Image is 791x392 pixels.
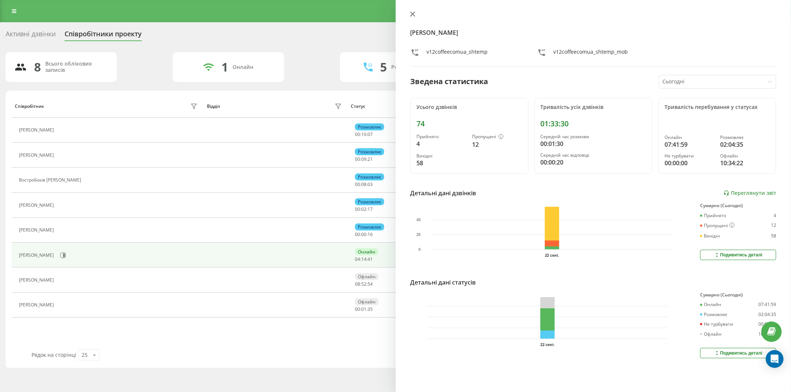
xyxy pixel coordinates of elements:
[19,277,54,283] font: [PERSON_NAME]
[355,231,360,237] font: 00
[665,103,758,110] font: Тривалість перебування у статусах
[360,131,361,137] font: :
[541,119,569,129] font: 01:33:30
[427,48,488,55] font: v12coffeecomua_shtemp
[541,133,590,140] font: Середній час розмови
[360,231,361,237] font: :
[366,256,368,262] font: :
[19,202,54,208] font: [PERSON_NAME]
[411,189,477,197] font: Детальні дані дзвінків
[418,248,421,252] text: 0
[541,158,564,166] font: 00:00:20
[34,59,41,75] font: 8
[541,103,604,110] font: Тривалість усіх дзвінків
[704,331,722,337] font: Офлайн
[355,181,360,187] font: 00
[6,29,56,38] font: Активні дзвінки
[358,199,381,205] font: Розмовляє
[360,206,361,212] font: :
[545,253,559,258] text: 22 сент.
[720,159,743,167] font: 10:34:22
[758,331,776,337] font: 10:34:22
[665,159,688,167] font: 00:00:00
[720,252,762,258] font: Подивитись деталі
[720,153,738,159] font: Офлайн
[360,156,361,162] font: :
[766,350,784,368] div: Open Intercom Messenger
[704,321,733,327] font: Не турбувати
[731,189,776,196] font: Переглянути звіт
[361,281,366,287] font: 52
[19,177,81,183] font: Востробоків [PERSON_NAME]
[368,231,373,237] font: 16
[358,224,381,230] font: Розмовляє
[45,60,92,73] font: Всього облікових записів
[704,311,727,318] font: Розмовляє
[368,156,373,162] font: 21
[758,301,776,308] font: 07:41:59
[361,156,366,162] font: 09
[704,212,726,219] font: Прийнято
[366,156,368,162] font: :
[65,29,142,38] font: Співробітники проекту
[472,140,479,149] font: 12
[207,103,220,109] font: Відділ
[700,202,743,209] font: Сумарно (Сьогодні)
[82,351,88,358] font: 25
[32,351,76,358] font: Рядок на сторінці
[368,256,373,262] font: 41
[361,131,366,137] font: 10
[366,306,368,312] font: :
[724,190,776,196] a: Переглянути звіт
[358,249,375,255] font: Онлайн
[358,124,381,130] font: Розмовляє
[368,131,373,137] font: 07
[360,181,361,187] font: :
[417,103,457,110] font: Усього дзвінків
[416,218,421,222] text: 40
[361,256,366,262] font: 14
[368,306,373,312] font: 35
[358,299,376,305] font: Офлайн
[358,149,381,155] font: Розмовляє
[221,59,228,75] font: 1
[665,134,682,140] font: Онлайн
[417,119,425,129] font: 74
[361,306,366,312] font: 01
[417,153,433,159] font: Вихідні
[358,174,381,180] font: Розмовляє
[541,152,590,158] font: Середній час відповіді
[417,159,423,167] font: 58
[704,222,728,229] font: Пропущені
[391,63,427,70] font: Розмовляють
[366,206,368,212] font: :
[368,181,373,187] font: 03
[700,292,743,298] font: Сумарно (Сьогодні)
[417,133,439,140] font: Прийнято
[19,302,54,308] font: [PERSON_NAME]
[351,103,365,109] font: Статус
[355,306,360,312] font: 00
[361,231,366,237] font: 00
[771,222,776,228] font: 12
[19,152,54,158] font: [PERSON_NAME]
[774,212,776,219] font: 4
[366,281,368,287] font: :
[361,206,366,212] font: 02
[360,256,361,262] font: :
[665,153,694,159] font: Не турбувати
[366,231,368,237] font: :
[358,273,376,280] font: Офлайн
[355,256,360,262] font: 04
[233,63,253,70] font: Онлайн
[19,127,54,133] font: [PERSON_NAME]
[771,233,776,239] font: 58
[758,321,776,327] font: 00:00:00
[720,140,743,149] font: 02:04:35
[411,76,488,86] font: Зведена статистика
[704,233,720,239] font: Вихідні
[360,281,361,287] font: :
[15,103,44,109] font: Співробітник
[361,181,366,187] font: 08
[19,227,54,233] font: [PERSON_NAME]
